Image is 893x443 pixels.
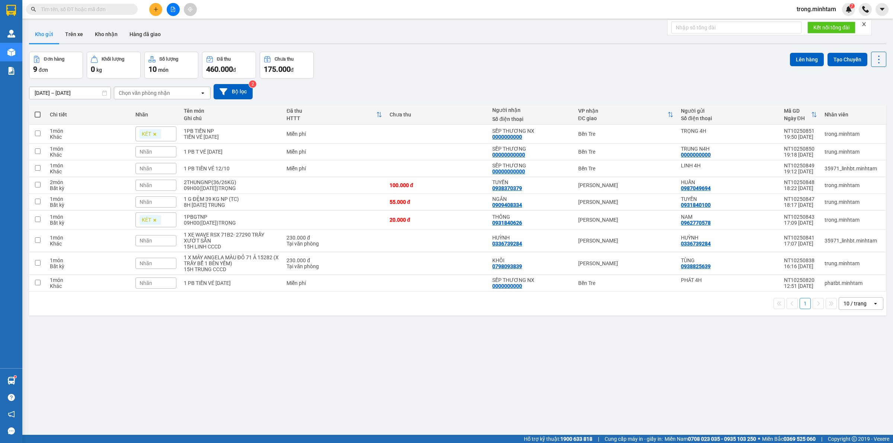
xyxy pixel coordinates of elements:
[784,436,816,442] strong: 0369 525 060
[158,67,169,73] span: món
[784,163,817,168] div: NT10250849
[287,241,382,247] div: Tại văn phòng
[287,257,382,263] div: 230.000 đ
[492,235,570,241] div: HUỲNH
[578,199,673,205] div: [PERSON_NAME]
[879,6,886,13] span: caret-down
[681,214,776,220] div: NAM
[50,220,128,226] div: Bất kỳ
[44,57,64,62] div: Đơn hàng
[149,3,162,16] button: plus
[119,89,170,97] div: Chọn văn phòng nhận
[762,435,816,443] span: Miền Bắc
[8,427,15,434] span: message
[784,263,817,269] div: 16:16 [DATE]
[492,257,570,263] div: KHÔI
[825,280,882,286] div: phatbt.minhtam
[688,436,756,442] strong: 0708 023 035 - 0935 103 250
[50,185,128,191] div: Bất kỳ
[287,108,376,114] div: Đã thu
[492,202,522,208] div: 0909408334
[784,179,817,185] div: NT10250848
[142,131,151,137] span: KÉT
[784,128,817,134] div: NT10250851
[59,25,89,43] button: Trên xe
[140,260,152,266] span: Nhãn
[825,166,882,171] div: 35971_linhbt.minhtam
[8,394,15,401] span: question-circle
[287,149,382,155] div: Miễn phí
[492,152,525,158] div: 00000000000
[184,185,279,191] div: 09H00(13/10/2025)TRỌNG
[50,168,128,174] div: Khác
[681,220,711,226] div: 0962770578
[492,241,522,247] div: 0336739284
[144,52,198,78] button: Số lượng10món
[50,257,128,263] div: 1 món
[784,196,817,202] div: NT10250847
[142,216,151,223] span: KÉT
[844,300,867,307] div: 10 / trang
[14,376,16,378] sup: 1
[233,67,236,73] span: đ
[291,67,294,73] span: đ
[390,182,485,188] div: 100.000 đ
[825,199,882,205] div: trung.minhtam
[876,3,889,16] button: caret-down
[578,131,673,137] div: Bến Tre
[184,166,279,171] div: 1 PB TIỀN VÉ 12/10
[492,179,570,185] div: TUYỀN
[50,128,128,134] div: 1 món
[200,90,206,96] svg: open
[170,7,176,12] span: file-add
[681,128,776,134] div: TRỌNG 4H
[681,146,776,152] div: TRUNG N4H
[140,182,152,188] span: Nhãn
[184,202,279,208] div: 8H 13/05/2025 TRUNG
[578,149,673,155] div: Bến Tre
[217,57,231,62] div: Đã thu
[492,107,570,113] div: Người nhận
[574,105,677,125] th: Toggle SortBy
[784,220,817,226] div: 17:09 [DATE]
[50,283,128,289] div: Khác
[184,115,279,121] div: Ghi chú
[287,131,382,137] div: Miễn phí
[492,277,570,283] div: SẾP THƯƠNG NX
[813,23,849,32] span: Kết nối tổng đài
[492,263,522,269] div: 0798093839
[140,166,152,171] span: Nhãn
[184,232,279,244] div: 1 XE WAVE RSX 71B2- 27290 TRẦY XƯỚT SẴN
[184,214,279,220] div: 1PBGTNP
[283,105,385,125] th: Toggle SortBy
[681,235,776,241] div: HUỲNH
[784,146,817,152] div: NT10250850
[492,283,522,289] div: 0000000000
[148,65,157,74] span: 10
[50,134,128,140] div: Khác
[50,241,128,247] div: Khác
[852,436,857,442] span: copyright
[790,53,824,66] button: Lên hàng
[578,260,673,266] div: [PERSON_NAME]
[492,116,570,122] div: Số điện thoại
[184,3,197,16] button: aim
[167,3,180,16] button: file-add
[287,166,382,171] div: Miễn phí
[140,199,152,205] span: Nhãn
[825,112,882,118] div: Nhân viên
[287,235,382,241] div: 230.000 đ
[784,185,817,191] div: 18:22 [DATE]
[184,220,279,226] div: 09H00(13/10/2025)TRỌNG
[7,30,15,38] img: warehouse-icon
[41,5,129,13] input: Tìm tên, số ĐT hoặc mã đơn
[184,128,279,134] div: 1PB TIỀN NP
[184,196,279,202] div: 1 G ĐỆM 39 KG NP (TC)
[671,22,801,33] input: Nhập số tổng đài
[807,22,855,33] button: Kết nối tổng đài
[681,108,776,114] div: Người gửi
[50,163,128,168] div: 1 món
[7,48,15,56] img: warehouse-icon
[275,57,294,62] div: Chưa thu
[784,214,817,220] div: NT10250843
